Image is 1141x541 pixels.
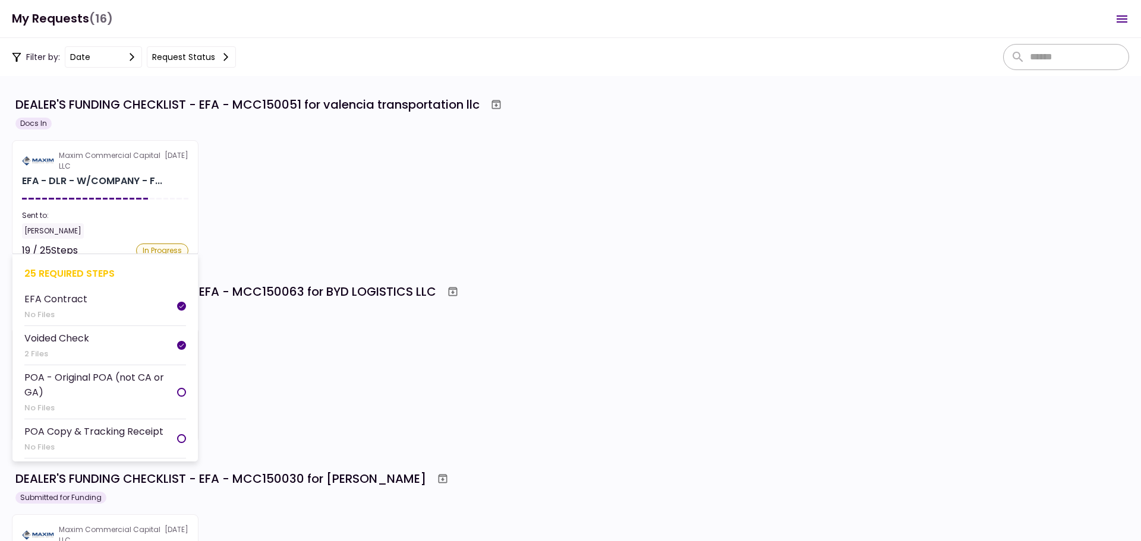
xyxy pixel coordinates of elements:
div: No Files [24,441,163,453]
div: POA - Original POA (not CA or GA) [24,370,177,400]
div: Filter by: [12,46,236,68]
div: Submitted for Funding [15,492,106,504]
div: In Progress [136,243,188,258]
div: DEALER'S FUNDING CHECKLIST - EFA - MCC150063 for BYD LOGISTICS LLC [15,283,436,300]
div: EFA Contract [24,292,87,306]
div: 19 / 25 Steps [22,243,78,258]
div: date [70,50,90,64]
div: POA Copy & Tracking Receipt [24,424,163,439]
button: Archive workflow [486,94,507,115]
div: 2 Files [24,348,89,360]
img: Partner logo [22,156,54,166]
div: [DATE] [22,150,188,172]
button: date [65,46,142,68]
div: Voided Check [24,331,89,346]
div: No Files [24,402,177,414]
button: Archive workflow [442,281,464,302]
img: Partner logo [22,530,54,540]
div: Docs In [15,118,52,129]
div: DEALER'S FUNDING CHECKLIST - EFA - MCC150051 for valencia transportation llc [15,96,480,113]
button: Request status [147,46,236,68]
div: Sent to: [22,210,188,221]
div: 25 required steps [24,266,186,281]
div: EFA - DLR - W/COMPANY - FUNDING CHECKLIST [22,174,162,188]
span: (16) [89,7,113,31]
div: Maxim Commercial Capital LLC [59,150,165,172]
h1: My Requests [12,7,113,31]
div: [PERSON_NAME] [22,223,84,239]
button: Archive workflow [432,468,453,489]
div: No Files [24,309,87,321]
button: Open menu [1108,5,1136,33]
div: DEALER'S FUNDING CHECKLIST - EFA - MCC150030 for [PERSON_NAME] [15,470,426,488]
